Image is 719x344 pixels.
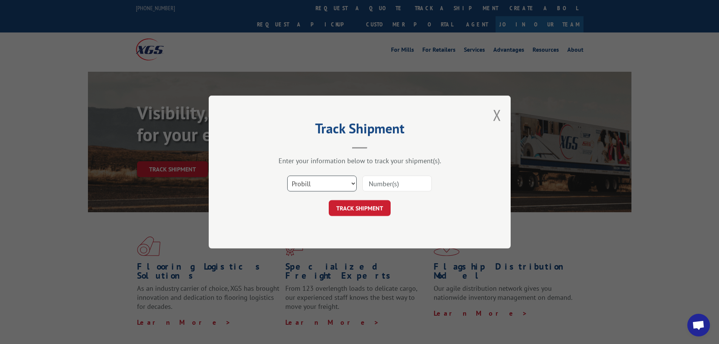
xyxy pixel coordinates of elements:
div: Enter your information below to track your shipment(s). [246,156,473,165]
input: Number(s) [362,176,432,191]
h2: Track Shipment [246,123,473,137]
div: Open chat [687,314,710,336]
button: Close modal [493,105,501,125]
button: TRACK SHIPMENT [329,200,391,216]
